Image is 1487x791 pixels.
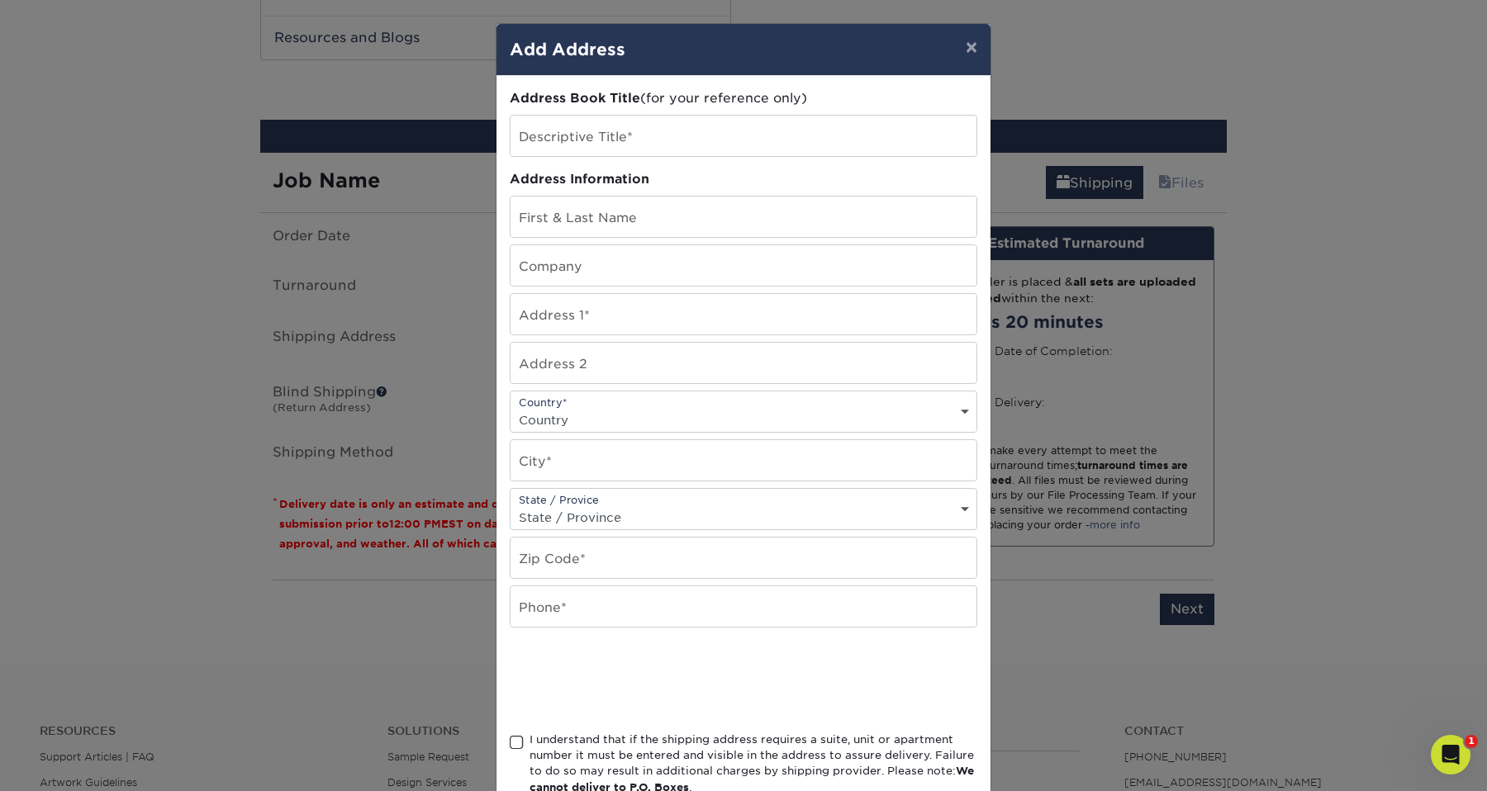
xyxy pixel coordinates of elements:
[953,24,991,70] button: ×
[510,37,977,62] h4: Add Address
[1431,735,1470,774] iframe: Intercom live chat
[1465,735,1478,748] span: 1
[510,647,761,712] iframe: reCAPTCHA
[510,90,640,106] span: Address Book Title
[510,170,977,189] div: Address Information
[510,89,977,108] div: (for your reference only)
